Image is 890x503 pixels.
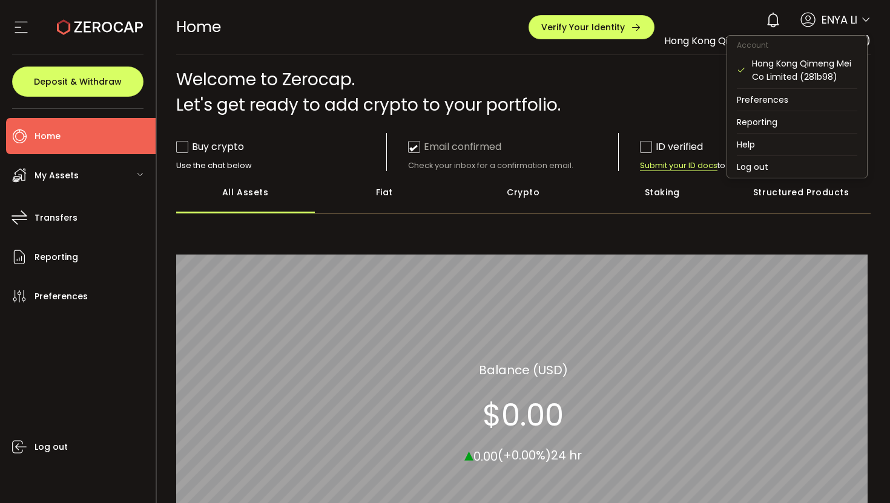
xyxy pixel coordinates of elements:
span: My Assets [35,167,79,184]
div: Buy crypto [176,139,244,154]
div: Email confirmed [408,139,501,154]
section: Balance (USD) [479,360,568,378]
span: 0.00 [473,447,498,464]
span: Home [176,16,221,37]
span: Home [35,128,61,145]
section: $0.00 [483,397,564,433]
span: 24 hr [551,447,582,464]
span: (+0.00%) [498,447,551,464]
span: Transfers [35,209,77,227]
div: Crypto [454,171,593,213]
span: Preferences [35,288,88,305]
span: Log out [35,438,68,456]
span: ENYA LI [822,11,857,28]
div: Use the chat below [176,160,387,171]
span: Verify Your Identity [541,23,625,31]
li: Preferences [727,89,867,111]
div: 聊天小组件 [829,445,890,503]
iframe: Chat Widget [829,445,890,503]
div: All Assets [176,171,315,213]
button: Verify Your Identity [529,15,654,39]
div: Fiat [315,171,454,213]
span: ▴ [464,441,473,467]
span: Submit your ID docs [640,160,717,171]
span: Account [727,40,778,50]
div: Staking [593,171,732,213]
li: Log out [727,156,867,178]
div: Structured Products [732,171,871,213]
div: Welcome to Zerocap. Let's get ready to add crypto to your portfolio. [176,67,871,118]
span: Reporting [35,248,78,266]
div: Check your inbox for a confirmation email. [408,160,619,171]
span: Deposit & Withdraw [34,77,122,86]
span: Hong Kong Qimeng Mei Co Limited (281b98) [664,34,871,48]
div: to complete onboarding. [640,160,851,171]
div: ID verified [640,139,703,154]
button: Deposit & Withdraw [12,67,143,97]
div: Hong Kong Qimeng Mei Co Limited (281b98) [752,57,857,83]
li: Reporting [727,111,867,133]
li: Help [727,134,867,155]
